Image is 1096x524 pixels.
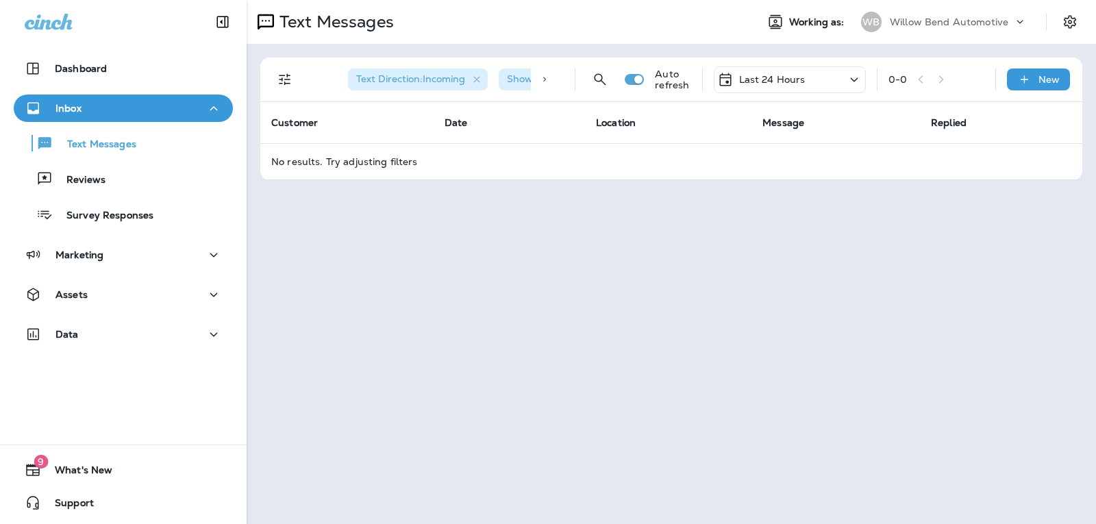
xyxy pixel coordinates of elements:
[14,456,233,484] button: 9What's New
[1058,10,1082,34] button: Settings
[739,74,806,85] p: Last 24 Hours
[55,329,79,340] p: Data
[53,174,105,187] p: Reviews
[890,16,1008,27] p: Willow Bend Automotive
[55,289,88,300] p: Assets
[655,68,690,90] p: Auto refresh
[14,55,233,82] button: Dashboard
[203,8,242,36] button: Collapse Sidebar
[14,321,233,348] button: Data
[274,12,394,32] p: Text Messages
[53,138,136,151] p: Text Messages
[34,455,48,469] span: 9
[507,73,672,85] span: Show Start/Stop/Unsubscribe : true
[445,116,468,129] span: Date
[14,164,233,193] button: Reviews
[348,68,488,90] div: Text Direction:Incoming
[260,143,1082,179] td: No results. Try adjusting filters
[762,116,804,129] span: Message
[14,489,233,516] button: Support
[55,63,107,74] p: Dashboard
[888,74,907,85] div: 0 - 0
[499,68,695,90] div: Show Start/Stop/Unsubscribe:true
[53,210,153,223] p: Survey Responses
[271,66,299,93] button: Filters
[55,103,82,114] p: Inbox
[596,116,636,129] span: Location
[55,249,103,260] p: Marketing
[271,116,318,129] span: Customer
[14,241,233,269] button: Marketing
[861,12,882,32] div: WB
[356,73,465,85] span: Text Direction : Incoming
[41,497,94,514] span: Support
[14,200,233,229] button: Survey Responses
[41,464,112,481] span: What's New
[14,129,233,158] button: Text Messages
[14,281,233,308] button: Assets
[789,16,847,28] span: Working as:
[586,66,614,93] button: Search Messages
[14,95,233,122] button: Inbox
[931,116,967,129] span: Replied
[1038,74,1060,85] p: New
